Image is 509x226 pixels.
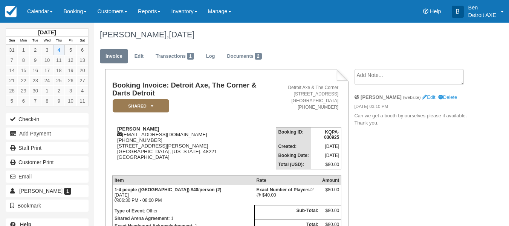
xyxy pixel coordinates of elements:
[257,187,311,192] strong: Exact Number of Players
[65,96,76,106] a: 10
[311,160,341,169] td: $80.00
[221,49,267,64] a: Documents2
[255,206,320,220] th: Sub-Total:
[6,96,18,106] a: 5
[6,128,89,140] button: Add Payment
[41,55,53,65] a: 10
[29,75,41,86] a: 23
[41,45,53,55] a: 3
[18,96,29,106] a: 6
[6,86,18,96] a: 28
[150,49,200,64] a: Transactions1
[65,65,76,75] a: 19
[100,30,470,39] h1: [PERSON_NAME],
[468,11,496,19] p: Detroit AXE
[29,37,41,45] th: Tue
[41,86,53,96] a: 1
[6,200,89,212] button: Bookmark
[76,55,88,65] a: 13
[29,65,41,75] a: 16
[430,8,441,14] span: Help
[76,65,88,75] a: 20
[452,6,464,18] div: B
[65,75,76,86] a: 26
[18,37,29,45] th: Mon
[41,75,53,86] a: 24
[320,206,341,220] td: $80.00
[18,65,29,75] a: 15
[255,185,320,205] td: 2 @ $40.00
[112,99,167,113] a: SHARED
[65,37,76,45] th: Fri
[29,96,41,106] a: 7
[115,187,222,192] strong: 1-4 people ([GEOGRAPHIC_DATA]) $40/person (2)
[6,37,18,45] th: Sun
[29,45,41,55] a: 2
[100,49,128,64] a: Invoice
[6,185,89,197] a: [PERSON_NAME] 1
[169,30,194,39] span: [DATE]
[255,176,320,185] th: Rate
[403,95,420,100] small: (website)
[112,176,254,185] th: Item
[18,55,29,65] a: 8
[276,160,311,169] th: Total (USD):
[64,188,71,195] span: 1
[117,126,159,132] strong: [PERSON_NAME]
[65,45,76,55] a: 5
[65,55,76,65] a: 12
[6,65,18,75] a: 14
[18,45,29,55] a: 1
[5,6,17,17] img: checkfront-main-nav-mini-logo.png
[311,151,341,160] td: [DATE]
[53,65,65,75] a: 18
[129,49,149,64] a: Edit
[76,45,88,55] a: 6
[41,65,53,75] a: 17
[115,208,144,214] strong: Type of Event
[255,53,262,60] span: 2
[115,216,168,221] strong: Shared Arena Agreement
[53,55,65,65] a: 11
[6,113,89,125] button: Check-in
[6,75,18,86] a: 21
[38,29,56,35] strong: [DATE]
[112,126,276,169] div: [EMAIL_ADDRESS][DOMAIN_NAME] [PHONE_NUMBER] [STREET_ADDRESS][PERSON_NAME] [GEOGRAPHIC_DATA], [US_...
[53,86,65,96] a: 2
[18,86,29,96] a: 29
[187,53,194,60] span: 1
[324,129,339,140] strong: KQPA-030925
[6,171,89,183] button: Email
[311,142,341,151] td: [DATE]
[53,75,65,86] a: 25
[422,94,435,100] a: Edit
[322,187,339,198] div: $80.00
[76,96,88,106] a: 11
[76,86,88,96] a: 4
[6,142,89,154] a: Staff Print
[76,75,88,86] a: 27
[113,99,169,112] em: SHARED
[6,55,18,65] a: 7
[276,142,311,151] th: Created:
[18,75,29,86] a: 22
[112,185,254,205] td: [DATE] 06:30 PM - 08:00 PM
[53,37,65,45] th: Thu
[320,176,341,185] th: Amount
[112,81,276,97] h1: Booking Invoice: Detroit Axe, The Corner & Darts Detroit
[41,96,53,106] a: 8
[276,127,311,142] th: Booking ID:
[41,37,53,45] th: Wed
[6,156,89,168] a: Customer Print
[468,4,496,11] p: Ben
[29,86,41,96] a: 30
[76,37,88,45] th: Sat
[65,86,76,96] a: 3
[355,112,471,126] p: Can we get a booth by ourselves please if available. Thank you.
[423,9,428,14] i: Help
[53,96,65,106] a: 9
[6,45,18,55] a: 31
[438,94,457,100] a: Delete
[19,188,63,194] span: [PERSON_NAME]
[361,94,402,100] strong: [PERSON_NAME]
